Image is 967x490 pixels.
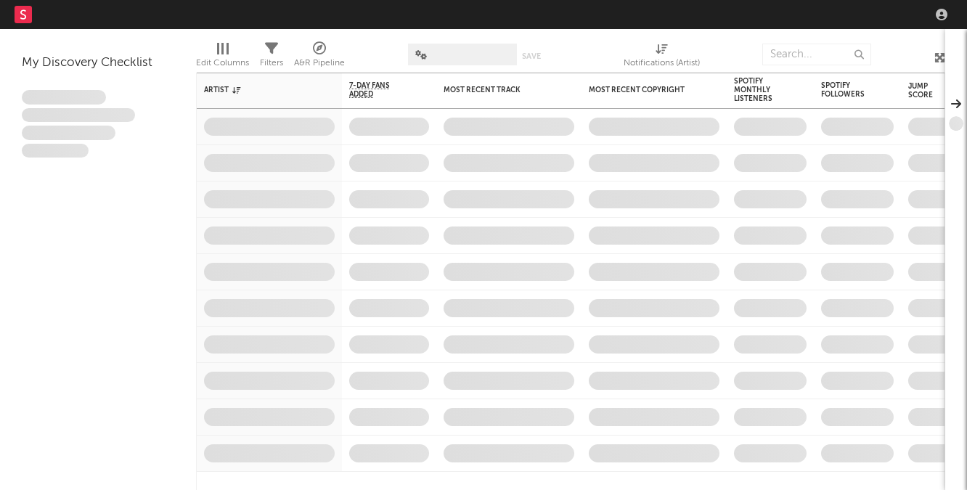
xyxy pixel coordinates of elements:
[821,81,872,99] div: Spotify Followers
[762,44,871,65] input: Search...
[294,54,345,72] div: A&R Pipeline
[22,108,135,123] span: Integer aliquet in purus et
[589,86,698,94] div: Most Recent Copyright
[522,52,541,60] button: Save
[349,81,407,99] span: 7-Day Fans Added
[624,36,700,78] div: Notifications (Artist)
[294,36,345,78] div: A&R Pipeline
[624,54,700,72] div: Notifications (Artist)
[204,86,313,94] div: Artist
[22,144,89,158] span: Aliquam viverra
[22,126,115,140] span: Praesent ac interdum
[260,36,283,78] div: Filters
[22,90,106,105] span: Lorem ipsum dolor
[444,86,552,94] div: Most Recent Track
[734,77,785,103] div: Spotify Monthly Listeners
[22,54,174,72] div: My Discovery Checklist
[196,54,249,72] div: Edit Columns
[260,54,283,72] div: Filters
[908,82,944,99] div: Jump Score
[196,36,249,78] div: Edit Columns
